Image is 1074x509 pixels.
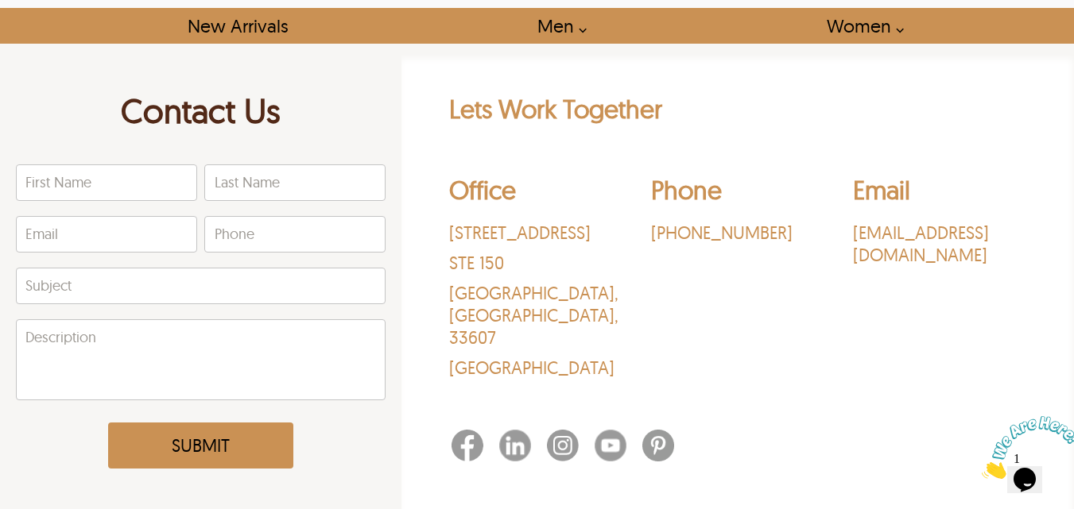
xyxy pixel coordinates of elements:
[452,430,483,461] img: Facebook
[452,430,499,466] a: Facebook
[449,252,622,274] p: STE 150
[808,8,913,44] a: Shop Women Leather Jackets
[853,222,1026,266] a: [EMAIL_ADDRESS][DOMAIN_NAME]
[449,222,622,244] p: [STREET_ADDRESS]
[6,6,105,69] img: Chat attention grabber
[499,430,547,466] a: Linkedin
[642,430,674,461] img: Pinterest
[547,430,595,466] a: Instagram
[169,8,305,44] a: Shop New Arrivals
[16,90,386,140] h1: Contact Us
[449,174,622,214] h2: Office
[651,222,824,244] a: ‪[PHONE_NUMBER]‬
[651,174,824,214] h2: Phone
[642,430,690,466] a: Pinterest
[853,174,1026,214] h2: Email
[519,8,595,44] a: shop men's leather jackets
[499,430,531,461] img: Linkedin
[108,422,293,469] button: Submit
[449,282,622,349] p: [GEOGRAPHIC_DATA] , [GEOGRAPHIC_DATA] , 33607
[975,410,1074,485] iframe: chat widget
[547,430,579,461] img: Instagram
[595,430,642,466] a: Youtube
[595,430,626,461] img: Youtube
[6,6,13,20] span: 1
[449,357,622,379] p: [GEOGRAPHIC_DATA]
[449,93,1027,133] h2: Lets Work Together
